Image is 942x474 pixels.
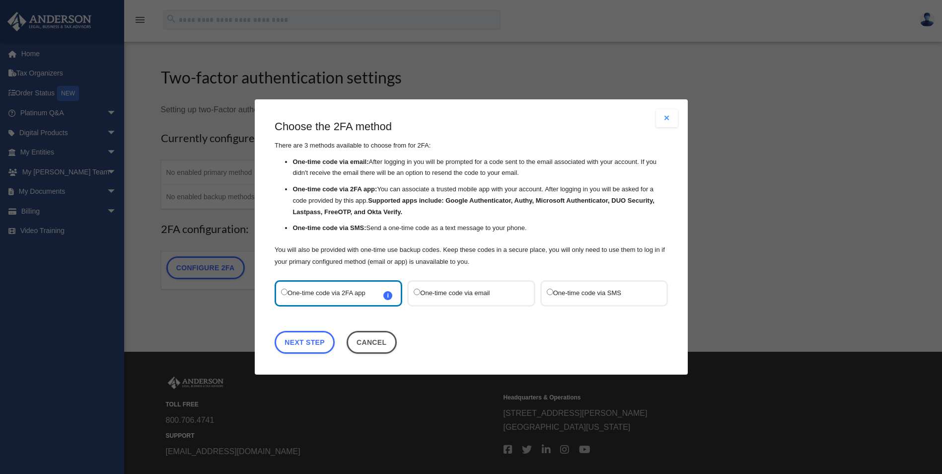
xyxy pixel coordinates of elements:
h3: Choose the 2FA method [275,119,668,135]
a: Next Step [275,331,335,354]
label: One-time code via email [414,287,518,300]
label: One-time code via SMS [546,287,651,300]
strong: One-time code via 2FA app: [292,185,377,193]
strong: Supported apps include: Google Authenticator, Authy, Microsoft Authenticator, DUO Security, Lastp... [292,197,654,216]
span: i [383,291,392,300]
label: One-time code via 2FA app [281,287,386,300]
p: You will also be provided with one-time use backup codes. Keep these codes in a secure place, you... [275,244,668,268]
li: Send a one-time code as a text message to your phone. [292,223,668,235]
input: One-time code via SMS [546,289,553,295]
strong: One-time code via SMS: [292,225,366,232]
strong: One-time code via email: [292,158,368,165]
button: Close modal [656,109,678,127]
li: After logging in you will be prompted for a code sent to the email associated with your account. ... [292,157,668,179]
input: One-time code via email [414,289,420,295]
li: You can associate a trusted mobile app with your account. After logging in you will be asked for ... [292,184,668,218]
input: One-time code via 2FA appi [281,289,288,295]
button: Close this dialog window [346,331,396,354]
div: There are 3 methods available to choose from for 2FA: [275,119,668,268]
